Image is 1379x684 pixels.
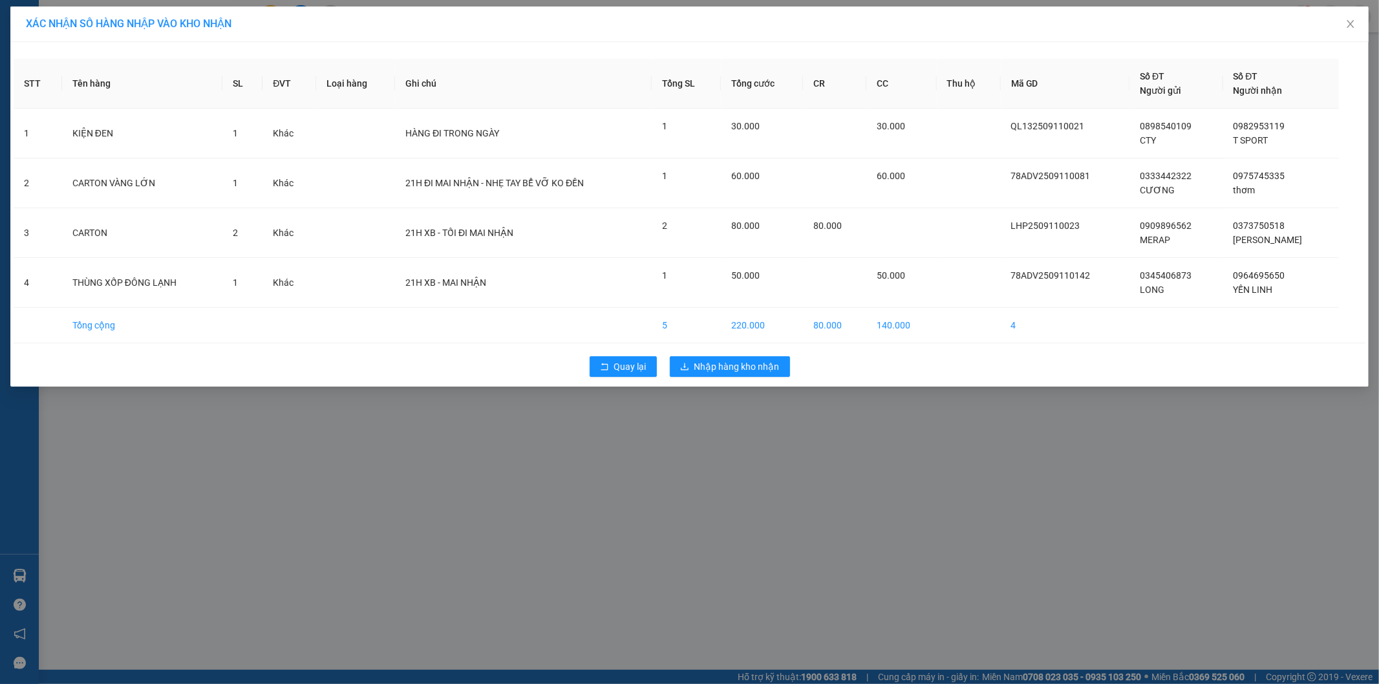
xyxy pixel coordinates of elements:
[721,308,804,343] td: 220.000
[803,308,866,343] td: 80.000
[662,121,667,131] span: 1
[1140,185,1175,195] span: CƯƠNG
[731,121,760,131] span: 30.000
[877,270,905,281] span: 50.000
[813,220,842,231] span: 80.000
[1140,235,1170,245] span: MERAP
[262,158,315,208] td: Khác
[731,270,760,281] span: 50.000
[866,308,936,343] td: 140.000
[262,59,315,109] th: ĐVT
[14,59,62,109] th: STT
[1234,284,1273,295] span: YẾN LINH
[62,158,223,208] td: CARTON VÀNG LỚN
[262,109,315,158] td: Khác
[1234,85,1283,96] span: Người nhận
[662,220,667,231] span: 2
[1140,135,1156,145] span: CTY
[14,258,62,308] td: 4
[395,59,652,109] th: Ghi chú
[62,258,223,308] td: THÙNG XỐP ĐÔNG LẠNH
[1332,6,1369,43] button: Close
[1234,135,1268,145] span: T SPORT
[1140,71,1164,81] span: Số ĐT
[803,59,866,109] th: CR
[262,258,315,308] td: Khác
[1001,59,1130,109] th: Mã GD
[937,59,1001,109] th: Thu hộ
[405,277,486,288] span: 21H XB - MAI NHẬN
[1234,270,1285,281] span: 0964695650
[600,362,609,372] span: rollback
[1011,220,1080,231] span: LHP2509110023
[662,270,667,281] span: 1
[731,220,760,231] span: 80.000
[1140,171,1192,181] span: 0333442322
[1011,121,1085,131] span: QL132509110021
[14,109,62,158] td: 1
[222,59,262,109] th: SL
[1011,270,1091,281] span: 78ADV2509110142
[1234,171,1285,181] span: 0975745335
[405,178,584,188] span: 21H ĐI MAI NHẬN - NHẸ TAY BỂ VỠ KO ĐỀN
[14,158,62,208] td: 2
[590,356,657,377] button: rollbackQuay lại
[1011,171,1091,181] span: 78ADV2509110081
[1001,308,1130,343] td: 4
[14,208,62,258] td: 3
[1234,121,1285,131] span: 0982953119
[262,208,315,258] td: Khác
[877,121,905,131] span: 30.000
[680,362,689,372] span: download
[1140,284,1164,295] span: LONG
[1345,19,1356,29] span: close
[866,59,936,109] th: CC
[694,359,780,374] span: Nhập hàng kho nhận
[652,59,721,109] th: Tổng SL
[233,228,238,238] span: 2
[1140,220,1192,231] span: 0909896562
[1140,121,1192,131] span: 0898540109
[877,171,905,181] span: 60.000
[405,228,513,238] span: 21H XB - TỐI ĐI MAI NHẬN
[1234,71,1258,81] span: Số ĐT
[233,128,238,138] span: 1
[26,17,231,30] span: XÁC NHẬN SỐ HÀNG NHẬP VÀO KHO NHẬN
[662,171,667,181] span: 1
[614,359,647,374] span: Quay lại
[1140,85,1181,96] span: Người gửi
[62,208,223,258] td: CARTON
[652,308,721,343] td: 5
[1234,185,1256,195] span: thơm
[1234,235,1303,245] span: [PERSON_NAME]
[1234,220,1285,231] span: 0373750518
[316,59,395,109] th: Loại hàng
[62,109,223,158] td: KIỆN ĐEN
[233,178,238,188] span: 1
[62,59,223,109] th: Tên hàng
[731,171,760,181] span: 60.000
[1140,270,1192,281] span: 0345406873
[62,308,223,343] td: Tổng cộng
[233,277,238,288] span: 1
[721,59,804,109] th: Tổng cước
[405,128,499,138] span: HÀNG ĐI TRONG NGÀY
[670,356,790,377] button: downloadNhập hàng kho nhận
